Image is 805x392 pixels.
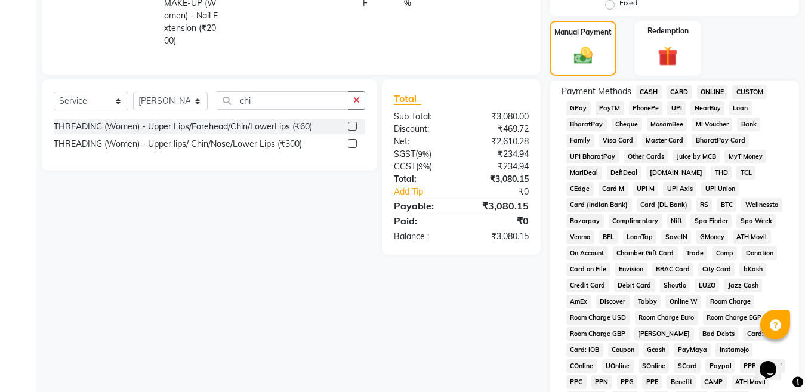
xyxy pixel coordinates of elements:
span: SGST [394,149,415,159]
span: CGST [394,161,416,172]
span: SOnline [639,359,670,373]
span: Family [566,134,594,147]
span: SaveIN [661,230,691,244]
div: Paid: [385,214,461,228]
div: ₹234.94 [461,160,538,173]
span: RS [696,198,713,212]
span: PPG [617,375,638,389]
a: Add Tip [385,186,474,198]
div: ₹3,080.00 [461,110,538,123]
span: Card: IOB [566,343,603,357]
span: PhonePe [629,101,663,115]
span: GPay [566,101,591,115]
span: Discover [596,295,630,308]
span: Wellnessta [741,198,782,212]
span: UPI Axis [663,182,696,196]
span: LoanTap [623,230,657,244]
div: ( ) [385,160,461,173]
span: CEdge [566,182,594,196]
span: UPI [667,101,686,115]
input: Search or Scan [217,91,348,110]
div: Balance : [385,230,461,243]
span: PPC [566,375,587,389]
span: Online W [665,295,701,308]
span: Debit Card [614,279,655,292]
span: ATH Movil [733,230,771,244]
span: Payment Methods [562,85,631,98]
span: Room Charge Euro [635,311,698,325]
span: NearBuy [690,101,724,115]
span: Visa Card [599,134,637,147]
span: Nift [667,214,686,228]
span: UPI M [633,182,659,196]
span: MariDeal [566,166,602,180]
span: Card on File [566,263,610,276]
div: Sub Total: [385,110,461,123]
div: Discount: [385,123,461,135]
span: Other Cards [624,150,668,163]
span: PayTM [596,101,624,115]
span: Juice by MCB [673,150,720,163]
div: ₹469.72 [461,123,538,135]
span: CARD [667,85,692,99]
span: BharatPay [566,118,607,131]
span: Room Charge [706,295,754,308]
span: PPE [642,375,662,389]
span: Venmo [566,230,594,244]
span: 430 [280,62,294,73]
span: Instamojo [715,343,752,357]
span: [DOMAIN_NAME] [646,166,707,180]
span: GMoney [696,230,728,244]
span: THD [711,166,732,180]
span: Shoutlo [660,279,690,292]
span: Comp [712,246,737,260]
div: Total: [385,173,461,186]
span: AmEx [566,295,591,308]
span: MosamBee [647,118,687,131]
div: Payable: [385,199,461,213]
span: Gcash [643,343,670,357]
span: Cheque [612,118,642,131]
span: Room Charge EGP [703,311,766,325]
span: Loan [729,101,752,115]
label: Manual Payment [554,27,612,38]
span: Card: IDFC [743,327,784,341]
span: City Card [698,263,735,276]
span: | [394,61,397,87]
span: Card (DL Bank) [637,198,692,212]
span: COnline [566,359,597,373]
span: Donation [742,246,777,260]
span: PPN [591,375,612,389]
div: ₹234.94 [461,148,538,160]
span: ONLINE [697,85,728,99]
span: MyT Money [724,150,766,163]
div: ₹2,610.28 [461,135,538,148]
div: ₹3,080.15 [461,199,538,213]
span: CUSTOM [732,85,767,99]
iframe: chat widget [755,344,793,380]
span: Chamber Gift Card [613,246,678,260]
div: THREADING (Women) - Upper lips/ Chin/Nose/Lower Lips (₹300) [54,138,302,150]
span: DefiDeal [607,166,641,180]
span: On Account [566,246,608,260]
span: 65.58 F [363,61,390,87]
span: [PERSON_NAME] [634,327,694,341]
span: UPI BharatPay [566,150,619,163]
span: TCL [736,166,755,180]
span: BharatPay Card [692,134,749,147]
span: Bad Debts [699,327,739,341]
span: Spa Week [736,214,776,228]
span: Coupon [608,343,639,357]
span: Card M [599,182,628,196]
span: BTC [717,198,736,212]
div: ₹3,080.15 [461,173,538,186]
span: CAMP [701,375,727,389]
img: _cash.svg [568,45,599,66]
img: _gift.svg [652,44,684,68]
div: Net: [385,135,461,148]
span: Bank [737,118,760,131]
span: Spa Finder [690,214,732,228]
div: ₹3,080.15 [461,230,538,243]
span: [PERSON_NAME] [61,62,128,73]
span: UPI Union [701,182,739,196]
